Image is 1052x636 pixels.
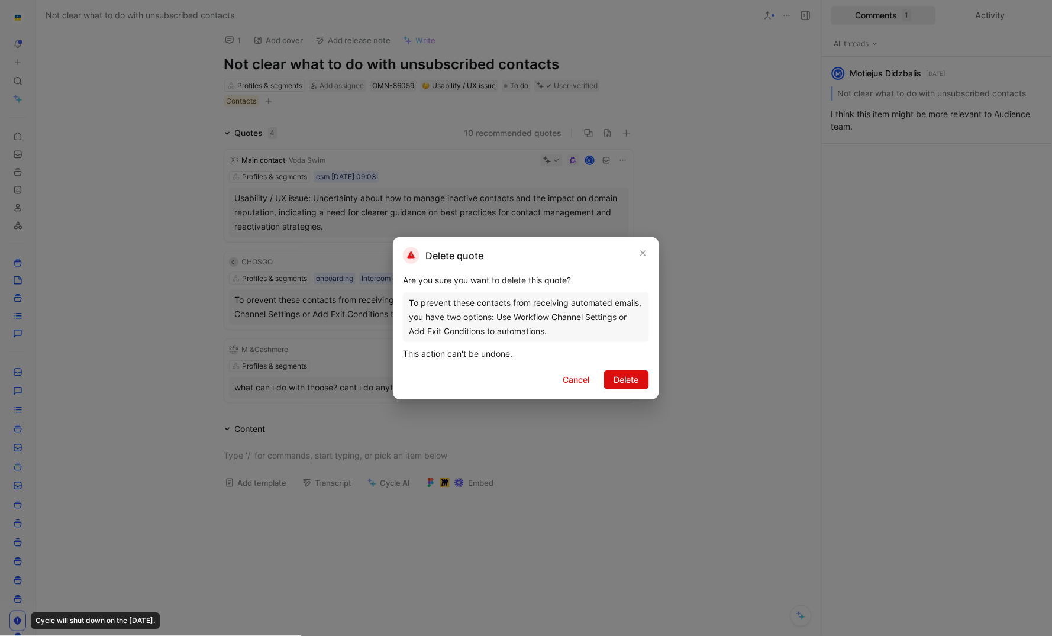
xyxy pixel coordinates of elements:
span: Cancel [563,373,589,387]
h2: Delete quote [403,247,483,264]
div: To prevent these contacts from receiving automated emails, you have two options: Use Workflow Cha... [409,296,643,338]
span: Delete [614,373,639,387]
button: Delete [604,370,649,389]
button: Cancel [553,370,599,389]
div: Cycle will shut down on the [DATE]. [31,613,160,629]
div: Are you sure you want to delete this quote? This action can't be undone. [403,273,649,361]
